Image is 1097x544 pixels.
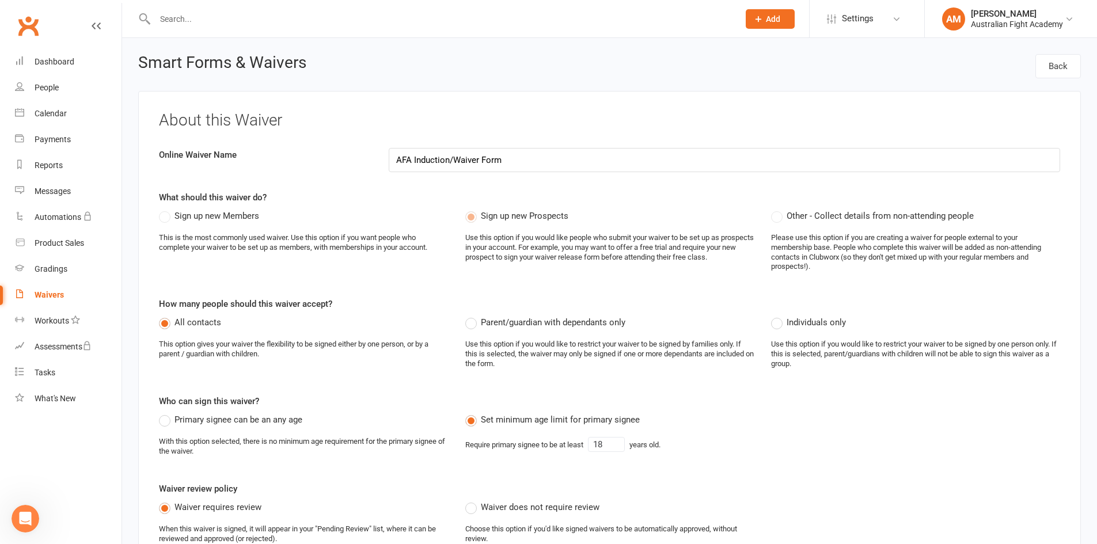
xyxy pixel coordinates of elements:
div: Aydin says… [9,315,221,365]
button: Send a message… [198,372,216,391]
div: Payments [35,135,71,144]
button: Add [746,9,795,29]
button: Upload attachment [18,377,27,386]
button: Start recording [73,377,82,386]
a: What's New [15,386,122,412]
span: Sign up new Prospects [481,209,568,221]
div: People [35,83,59,92]
button: go back [7,5,29,26]
a: Payments [15,127,122,153]
label: Online Waiver Name [150,148,380,162]
div: Automations [35,212,81,222]
input: Search... [151,11,731,27]
a: Clubworx [14,12,43,40]
div: Australian Fight Academy [971,19,1063,29]
div: This option gives your waiver the flexibility to be signed either by one person, or by a parent /... [159,340,448,359]
div: Aydin says… [9,266,221,315]
div: Close [202,5,223,25]
span: Settings [842,6,874,32]
a: Sure, I've Got A Couple Minutes Now! [18,188,169,197]
div: Thanks again, [PERSON_NAME]. [18,205,180,239]
img: Profile image for Emily [33,6,51,25]
div: Use this option if you would like to restrict your waiver to be signed by one person only. If thi... [771,340,1060,369]
div: Gradings [35,264,67,273]
a: Messages [15,178,122,204]
span: Primary signee can be an any age [174,413,302,425]
a: Workouts [15,308,122,334]
div: and is it better to create your own waiver form? [41,315,221,351]
div: What's New [35,394,76,403]
a: Gradings [15,256,122,282]
div: Thanks again for choosing Clubworx. We trust that you're enjoying your experience with us to date. [18,69,180,103]
div: Hi [PERSON_NAME], [18,52,180,63]
p: Active [DATE] [56,14,107,26]
iframe: Intercom live chat [12,505,39,532]
span: Individuals only [787,315,846,328]
a: Automations [15,204,122,230]
a: Waivers [15,282,122,308]
span: Other - Collect details from non-attending people [787,209,974,221]
button: Emoji picker [36,377,45,386]
label: Who can sign this waiver? [159,394,259,408]
a: People [15,75,122,101]
div: [PERSON_NAME] • 1h ago [18,248,109,254]
span: Add [766,14,780,24]
div: Dashboard [35,57,74,66]
a: Assessments [15,334,122,360]
label: What should this waiver do? [159,191,267,204]
a: Tasks [15,360,122,386]
h1: [PERSON_NAME] [56,6,131,14]
div: Hi [PERSON_NAME],Thanks again for choosing Clubworx. We trust that you're enjoying your experienc... [9,45,189,245]
label: How many people should this waiver accept? [159,297,332,311]
a: Back [1035,54,1081,78]
div: If you are, and you have a few moments spare [DATE], we'd love it if you could share your experie... [18,108,180,153]
div: When this waiver is signed, it will appear in your "Pending Review" list, where it can be reviewe... [159,524,448,544]
div: With this option selected, there is no minimum age requirement for the primary signee of the waiver. [159,437,448,456]
span: Waiver does not require review [481,500,599,512]
div: Waivers [35,290,64,299]
div: This is the most commonly used waiver. Use this option if you want people who complete your waive... [159,233,448,253]
a: Calendar [15,101,122,127]
label: Waiver review policy [159,482,237,496]
textarea: Message… [10,353,221,372]
div: for a student that is doing a free trial, is it better to have them be put down as a prospect or ... [51,273,212,307]
div: Just follow the link below to submit your review. [18,159,180,182]
h3: About this Waiver [159,112,1060,130]
h2: Smart Forms & Waivers [138,54,306,75]
div: Calendar [35,109,67,118]
div: Assessments [35,342,92,351]
span: Waiver requires review [174,500,261,512]
button: Gif picker [55,377,64,386]
div: Please use this option if you are creating a waiver for people external to your membership base. ... [771,233,1060,272]
div: Product Sales [35,238,84,248]
span: Parent/guardian with dependants only [481,315,625,328]
button: Home [180,5,202,26]
div: Require primary signee to be at least years old. [465,437,661,452]
div: Use this option if you would like to restrict your waiver to be signed by families only. If this ... [465,340,754,369]
span: Sign up new Members [174,209,259,221]
span: All contacts [174,315,221,328]
div: for a student that is doing a free trial, is it better to have them be put down as a prospect or ... [41,266,221,314]
div: Messages [35,187,71,196]
div: Tasks [35,368,55,377]
a: Product Sales [15,230,122,256]
div: Use this option if you would like people who submit your waiver to be set up as prospects in your... [465,233,754,263]
div: Reports [35,161,63,170]
a: Reports [15,153,122,178]
span: Set minimum age limit for primary signee [481,413,640,425]
div: Emily says… [9,45,221,266]
div: AM [942,7,965,31]
div: Workouts [35,316,69,325]
a: Dashboard [15,49,122,75]
div: and is it better to create your own waiver form? [51,322,212,344]
div: [PERSON_NAME] [971,9,1063,19]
